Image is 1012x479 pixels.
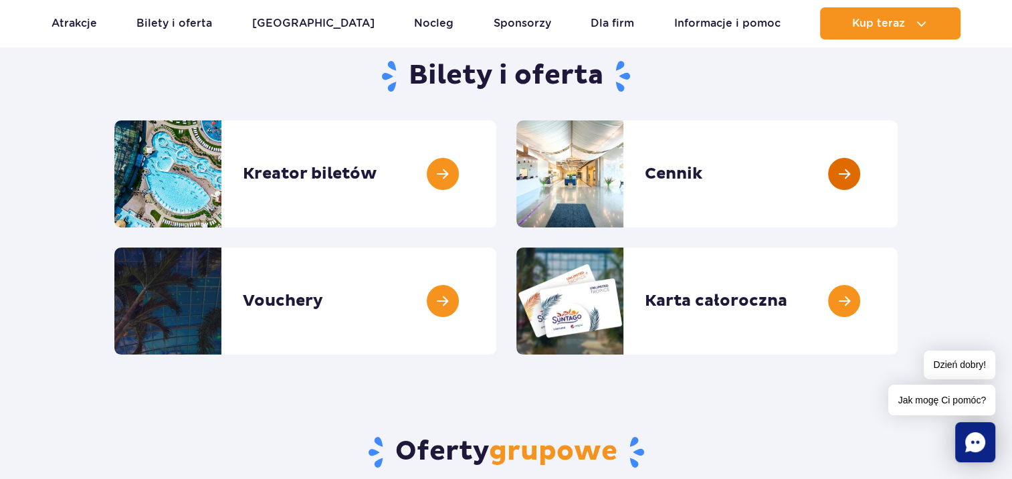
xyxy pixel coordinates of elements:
[136,7,212,39] a: Bilety i oferta
[252,7,375,39] a: [GEOGRAPHIC_DATA]
[494,7,551,39] a: Sponsorzy
[489,435,617,468] span: grupowe
[852,17,905,29] span: Kup teraz
[414,7,453,39] a: Nocleg
[924,351,995,379] span: Dzień dobry!
[820,7,960,39] button: Kup teraz
[888,385,995,415] span: Jak mogę Ci pomóc?
[591,7,634,39] a: Dla firm
[674,7,781,39] a: Informacje i pomoc
[114,59,898,94] h1: Bilety i oferta
[114,435,898,470] h2: Oferty
[52,7,97,39] a: Atrakcje
[955,422,995,462] div: Chat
